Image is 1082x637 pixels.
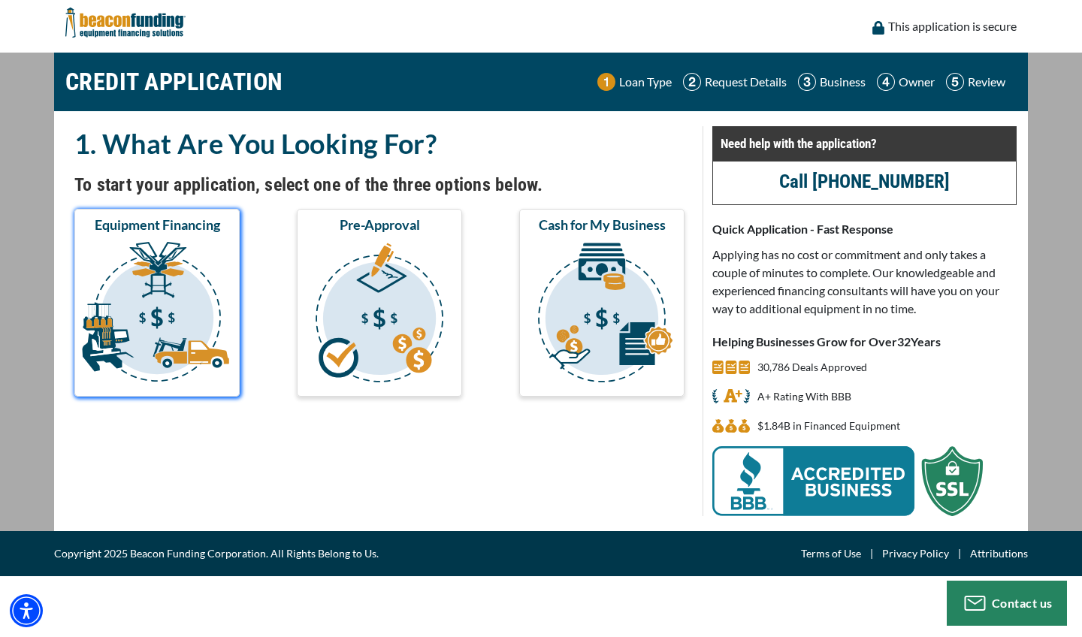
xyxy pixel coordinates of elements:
[519,209,685,397] button: Cash for My Business
[300,240,459,390] img: Pre-Approval
[340,216,420,234] span: Pre-Approval
[683,73,701,91] img: Step 2
[970,545,1028,563] a: Attributions
[888,17,1017,35] p: This application is secure
[597,73,615,91] img: Step 1
[10,594,43,627] div: Accessibility Menu
[872,21,884,35] img: lock icon to convery security
[65,60,283,104] h1: CREDIT APPLICATION
[897,334,911,349] span: 32
[992,596,1053,610] span: Contact us
[877,73,895,91] img: Step 4
[820,73,866,91] p: Business
[721,134,1008,152] p: Need help with the application?
[712,333,1017,351] p: Helping Businesses Grow for Over Years
[705,73,787,91] p: Request Details
[798,73,816,91] img: Step 3
[74,209,240,397] button: Equipment Financing
[54,545,379,563] span: Copyright 2025 Beacon Funding Corporation. All Rights Belong to Us.
[77,240,237,390] img: Equipment Financing
[899,73,935,91] p: Owner
[522,240,682,390] img: Cash for My Business
[539,216,666,234] span: Cash for My Business
[74,126,685,161] h2: 1. What Are You Looking For?
[968,73,1005,91] p: Review
[946,73,964,91] img: Step 5
[757,358,867,376] p: 30,786 Deals Approved
[712,446,983,516] img: BBB Acredited Business and SSL Protection
[949,545,970,563] span: |
[947,581,1067,626] button: Contact us
[757,388,851,406] p: A+ Rating With BBB
[74,172,685,198] h4: To start your application, select one of the three options below.
[619,73,672,91] p: Loan Type
[757,417,900,435] p: $1,844,346,419 in Financed Equipment
[297,209,462,397] button: Pre-Approval
[712,246,1017,318] p: Applying has no cost or commitment and only takes a couple of minutes to complete. Our knowledgea...
[95,216,220,234] span: Equipment Financing
[779,171,950,192] a: call (847) 897-2499
[882,545,949,563] a: Privacy Policy
[712,220,1017,238] p: Quick Application - Fast Response
[801,545,861,563] a: Terms of Use
[861,545,882,563] span: |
